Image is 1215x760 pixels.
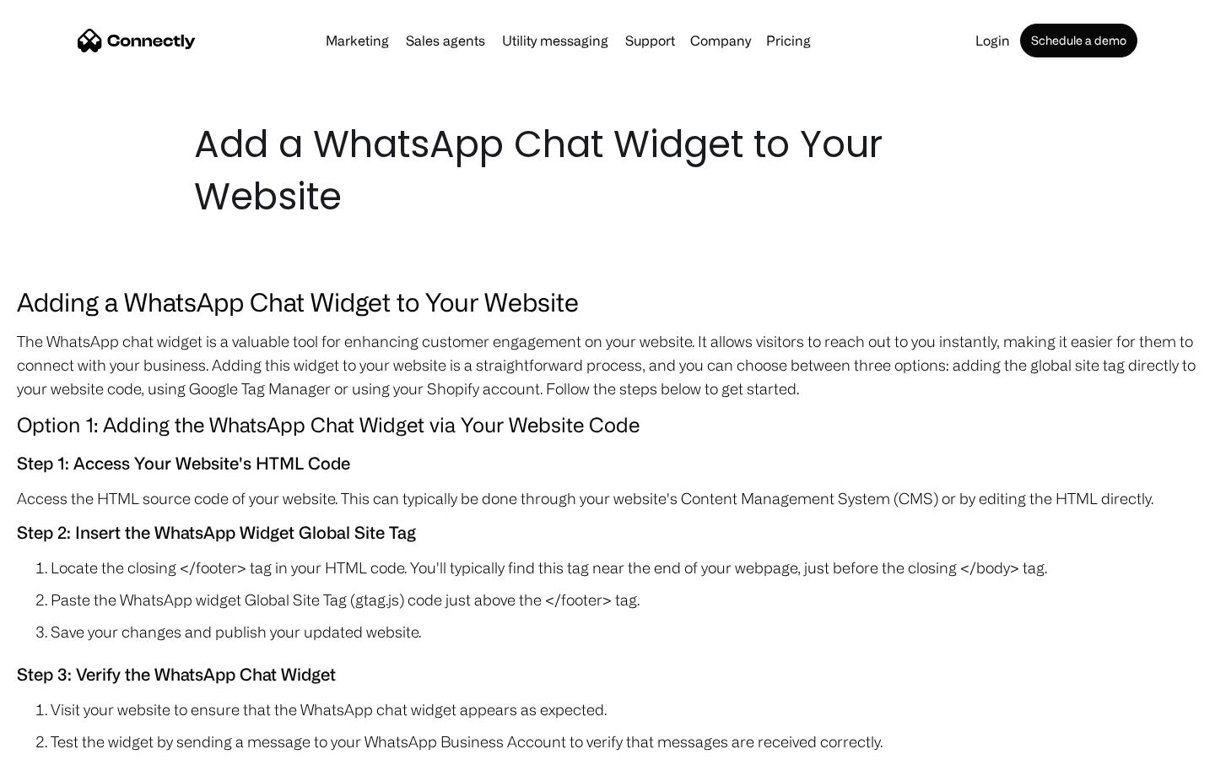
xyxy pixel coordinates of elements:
[759,34,818,47] a: Pricing
[51,698,1198,721] li: Visit your website to ensure that the WhatsApp chat widget appears as expected.
[1020,24,1137,57] a: Schedule a demo
[17,730,101,754] aside: Language selected: English
[51,730,1198,753] li: Test the widget by sending a message to your WhatsApp Business Account to verify that messages ar...
[17,660,1198,689] h5: Step 3: Verify the WhatsApp Chat Widget
[34,730,101,754] ul: Language list
[690,29,751,52] div: Company
[969,34,1017,47] a: Login
[618,34,682,47] a: Support
[17,409,1198,441] h4: Option 1: Adding the WhatsApp Chat Widget via Your Website Code
[194,118,1021,223] h1: Add a WhatsApp Chat Widget to Your Website
[17,449,1198,478] h5: Step 1: Access Your Website's HTML Code
[17,518,1198,547] h5: Step 2: Insert the WhatsApp Widget Global Site Tag
[51,556,1198,579] li: Locate the closing </footer> tag in your HTML code. You'll typically find this tag near the end o...
[17,282,1198,321] h3: Adding a WhatsApp Chat Widget to Your Website
[17,329,1198,400] p: The WhatsApp chat widget is a valuable tool for enhancing customer engagement on your website. It...
[399,34,492,47] a: Sales agents
[51,588,1198,611] li: Paste the WhatsApp widget Global Site Tag (gtag.js) code just above the </footer> tag.
[319,34,396,47] a: Marketing
[495,34,615,47] a: Utility messaging
[17,486,1198,510] p: Access the HTML source code of your website. This can typically be done through your website's Co...
[51,620,1198,643] li: Save your changes and publish your updated website.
